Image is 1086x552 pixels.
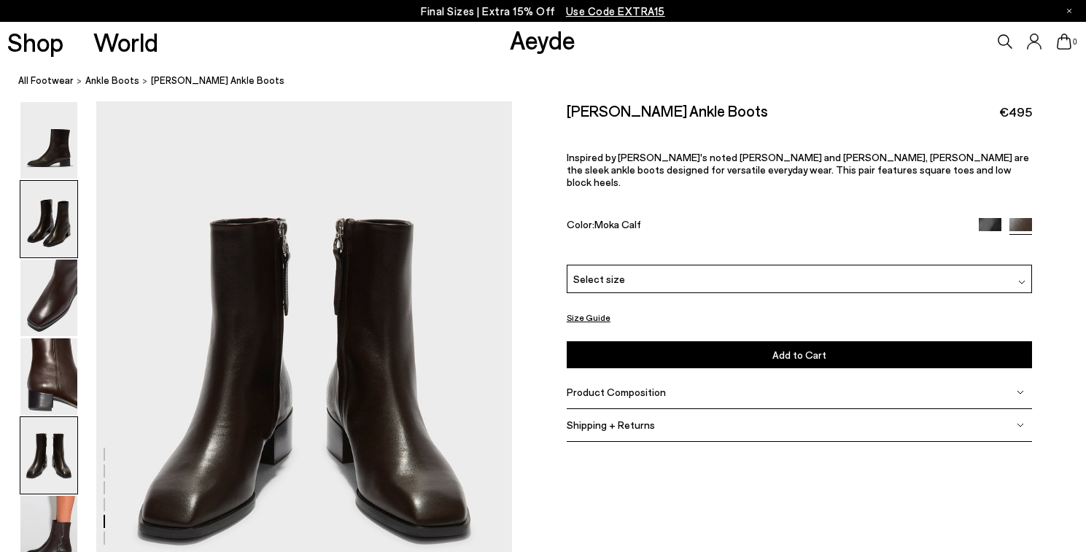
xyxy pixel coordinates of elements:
[18,73,74,88] a: All Footwear
[567,218,964,235] div: Color:
[20,260,77,336] img: Lee Leather Ankle Boots - Image 3
[93,29,158,55] a: World
[421,2,665,20] p: Final Sizes | Extra 15% Off
[20,417,77,494] img: Lee Leather Ankle Boots - Image 5
[510,24,575,55] a: Aeyde
[567,308,610,327] button: Size Guide
[20,102,77,179] img: Lee Leather Ankle Boots - Image 1
[567,386,666,398] span: Product Composition
[567,101,768,120] h2: [PERSON_NAME] Ankle Boots
[85,74,139,86] span: Ankle Boots
[594,218,641,230] span: Moka Calf
[573,271,625,287] span: Select size
[20,338,77,415] img: Lee Leather Ankle Boots - Image 4
[1071,38,1079,46] span: 0
[567,419,655,431] span: Shipping + Returns
[151,73,284,88] span: [PERSON_NAME] Ankle Boots
[1057,34,1071,50] a: 0
[772,349,826,361] span: Add to Cart
[1018,279,1025,286] img: svg%3E
[567,341,1032,368] button: Add to Cart
[1017,389,1024,396] img: svg%3E
[1017,421,1024,429] img: svg%3E
[20,181,77,257] img: Lee Leather Ankle Boots - Image 2
[566,4,665,18] span: Navigate to /collections/ss25-final-sizes
[85,73,139,88] a: Ankle Boots
[18,61,1086,101] nav: breadcrumb
[567,151,1029,188] span: Inspired by [PERSON_NAME]'s noted [PERSON_NAME] and [PERSON_NAME], [PERSON_NAME] are the sleek an...
[999,103,1032,121] span: €495
[7,29,63,55] a: Shop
